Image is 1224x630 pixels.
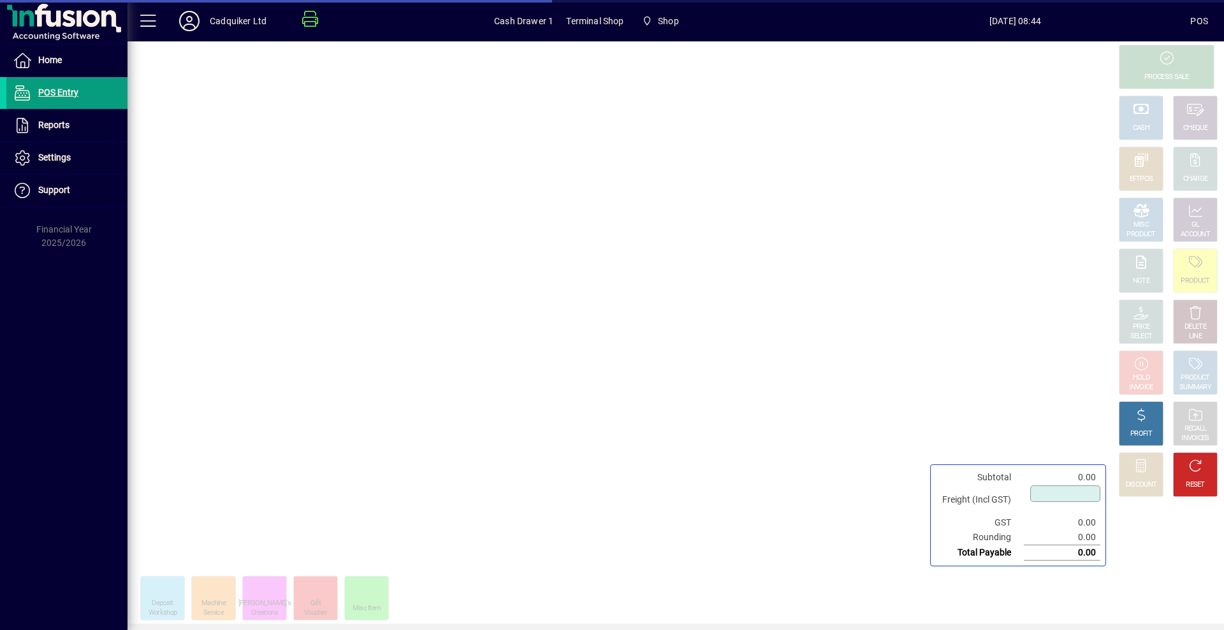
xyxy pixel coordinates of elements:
[1179,383,1211,392] div: SUMMARY
[1130,175,1153,184] div: EFTPOS
[1190,11,1208,31] div: POS
[1024,515,1100,530] td: 0.00
[38,152,71,162] span: Settings
[1126,230,1155,240] div: PRODUCT
[494,11,553,31] span: Cash Drawer 1
[304,608,327,618] div: Voucher
[1181,230,1210,240] div: ACCOUNT
[1133,373,1149,383] div: HOLD
[936,470,1024,485] td: Subtotal
[637,10,684,32] span: Shop
[201,599,226,608] div: Machine
[1181,276,1209,286] div: PRODUCT
[658,11,679,31] span: Shop
[1024,530,1100,545] td: 0.00
[1130,429,1152,439] div: PROFIT
[936,530,1024,545] td: Rounding
[1133,220,1149,230] div: MISC
[149,608,177,618] div: Workshop
[1133,322,1150,332] div: PRICE
[353,604,381,613] div: Misc Item
[38,120,69,130] span: Reports
[210,11,266,31] div: Cadquiker Ltd
[1126,480,1156,490] div: DISCOUNT
[238,599,291,608] div: [PERSON_NAME]'s
[203,608,224,618] div: Service
[1024,470,1100,485] td: 0.00
[152,599,173,608] div: Deposit
[1181,434,1209,443] div: INVOICES
[1184,322,1206,332] div: DELETE
[38,55,62,65] span: Home
[6,110,127,141] a: Reports
[1133,124,1149,133] div: CASH
[1130,332,1153,341] div: SELECT
[38,185,70,195] span: Support
[1181,373,1209,383] div: PRODUCT
[936,545,1024,561] td: Total Payable
[1129,383,1153,392] div: INVOICE
[1191,220,1200,230] div: GL
[936,515,1024,530] td: GST
[6,142,127,174] a: Settings
[6,45,127,76] a: Home
[38,87,78,97] span: POS Entry
[310,599,321,608] div: Gift
[566,11,623,31] span: Terminal Shop
[840,11,1190,31] span: [DATE] 08:44
[6,175,127,206] a: Support
[251,608,278,618] div: Creations
[1144,73,1189,82] div: PROCESS SALE
[1183,124,1207,133] div: CHEQUE
[1189,332,1202,341] div: LINE
[1183,175,1208,184] div: CHARGE
[169,10,210,32] button: Profile
[1186,480,1205,490] div: RESET
[1184,424,1207,434] div: RECALL
[936,485,1024,515] td: Freight (Incl GST)
[1024,545,1100,561] td: 0.00
[1133,276,1149,286] div: NOTE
